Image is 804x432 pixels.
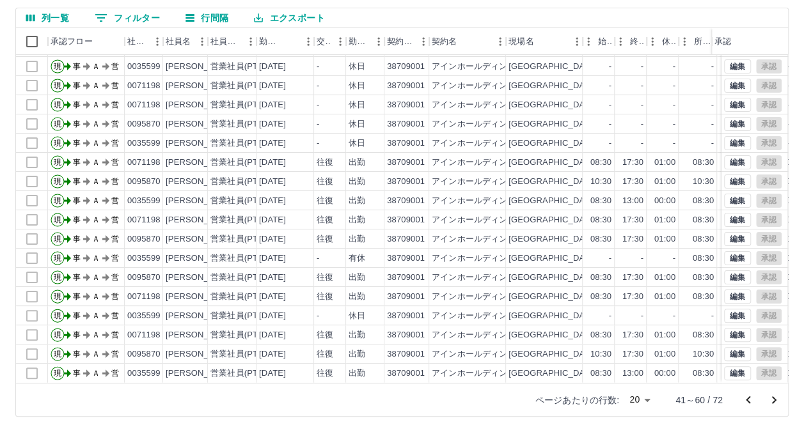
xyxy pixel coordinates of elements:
[693,195,714,207] div: 08:30
[73,273,81,282] text: 事
[127,291,161,303] div: 0071198
[622,195,643,207] div: 13:00
[432,310,524,322] div: アインホールディングス
[654,272,675,284] div: 01:00
[615,28,647,55] div: 終業
[387,252,425,265] div: 38709001
[654,291,675,303] div: 01:00
[111,62,119,71] text: 営
[349,214,365,226] div: 出勤
[724,232,751,246] button: 編集
[92,196,100,205] text: Ａ
[583,28,615,55] div: 始業
[712,28,778,55] div: 承認
[166,157,235,169] div: [PERSON_NAME]
[314,28,346,55] div: 交通費
[48,28,125,55] div: 承認フロー
[259,137,286,150] div: [DATE]
[724,309,751,323] button: 編集
[349,28,369,55] div: 勤務区分
[73,311,81,320] text: 事
[349,99,365,111] div: 休日
[508,176,605,188] div: [GEOGRAPHIC_DATA]店
[166,272,235,284] div: [PERSON_NAME]
[210,99,278,111] div: 営業社員(PT契約)
[491,32,510,51] button: メニュー
[641,99,643,111] div: -
[259,310,286,322] div: [DATE]
[210,310,278,322] div: 営業社員(PT契約)
[317,310,319,322] div: -
[111,196,119,205] text: 営
[387,272,425,284] div: 38709001
[92,235,100,243] text: Ａ
[673,252,675,265] div: -
[711,80,714,92] div: -
[54,139,61,148] text: 現
[641,118,643,130] div: -
[506,28,583,55] div: 現場名
[654,195,675,207] div: 00:00
[590,233,611,245] div: 08:30
[111,139,119,148] text: 営
[508,137,605,150] div: [GEOGRAPHIC_DATA]店
[210,233,278,245] div: 営業社員(PT契約)
[724,270,751,284] button: 編集
[387,99,425,111] div: 38709001
[125,28,163,55] div: 社員番号
[92,100,100,109] text: Ａ
[622,272,643,284] div: 17:30
[166,61,235,73] div: [PERSON_NAME]
[387,118,425,130] div: 38709001
[73,81,81,90] text: 事
[111,158,119,167] text: 営
[724,59,751,73] button: 編集
[259,99,286,111] div: [DATE]
[73,215,81,224] text: 事
[673,99,675,111] div: -
[244,8,335,27] button: エクスポート
[73,139,81,148] text: 事
[127,233,161,245] div: 0095870
[508,61,605,73] div: [GEOGRAPHIC_DATA]店
[432,272,524,284] div: アインホールディングス
[127,28,148,55] div: 社員番号
[711,137,714,150] div: -
[317,28,331,55] div: 交通費
[317,214,333,226] div: 往復
[641,310,643,322] div: -
[166,310,235,322] div: [PERSON_NAME]
[673,310,675,322] div: -
[111,215,119,224] text: 営
[317,80,319,92] div: -
[622,157,643,169] div: 17:30
[127,176,161,188] div: 0095870
[166,195,235,207] div: [PERSON_NAME]
[508,291,605,303] div: [GEOGRAPHIC_DATA]店
[693,214,714,226] div: 08:30
[73,177,81,186] text: 事
[175,8,239,27] button: 行間隔
[317,176,333,188] div: 往復
[166,252,235,265] div: [PERSON_NAME]
[111,100,119,109] text: 営
[111,120,119,128] text: 営
[210,252,278,265] div: 営業社員(PT契約)
[299,32,318,51] button: メニュー
[673,137,675,150] div: -
[662,28,676,55] div: 休憩
[210,137,278,150] div: 営業社員(PT契約)
[349,252,365,265] div: 有休
[384,28,429,55] div: 契約コード
[92,139,100,148] text: Ａ
[317,272,333,284] div: 往復
[349,137,365,150] div: 休日
[111,273,119,282] text: 営
[609,137,611,150] div: -
[73,235,81,243] text: 事
[590,157,611,169] div: 08:30
[508,252,605,265] div: [GEOGRAPHIC_DATA]店
[73,196,81,205] text: 事
[54,311,61,320] text: 現
[590,195,611,207] div: 08:30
